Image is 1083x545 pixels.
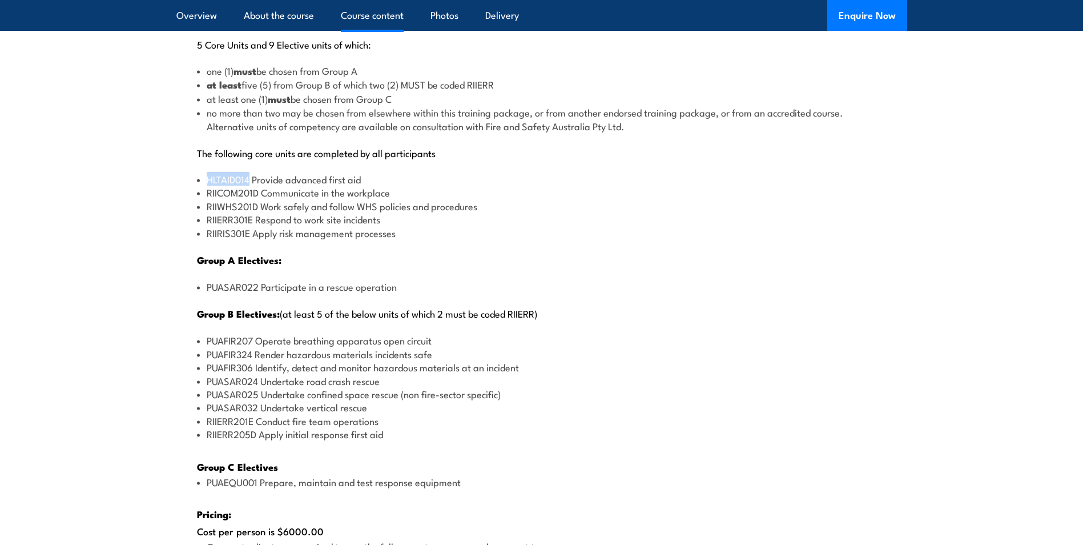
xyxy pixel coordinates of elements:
[197,92,887,106] li: at least one (1) be chosen from Group C
[197,78,887,91] li: five (5) from Group B of which two (2) MUST be coded RIIERR
[197,427,887,440] li: RIIERR205D Apply initial response first aid
[197,38,887,50] p: 5 Core Units and 9 Elective units of which:
[233,63,256,78] strong: must
[197,199,887,213] li: RIIWHS201D Work safely and follow WHS policies and procedures
[197,387,887,400] li: PUASAR025 Undertake confined space rescue (non fire-sector specific)
[197,459,278,474] strong: Group C Electives
[197,106,887,133] li: no more than two may be chosen from elsewhere within this training package, or from another endor...
[197,414,887,427] li: RIIERR201E Conduct fire team operations
[197,213,887,226] li: RIIERR301E Respond to work site incidents
[197,507,231,522] strong: Pricing:
[197,64,887,78] li: one (1) be chosen from Group A
[207,77,241,92] strong: at least
[197,173,887,186] li: HLTAID014 Provide advanced first aid
[197,226,887,239] li: RIIRIS301E Apply risk management processes
[197,306,280,321] strong: Group B Electives:
[197,347,887,360] li: PUAFIR324 Render hazardous materials incidents safe
[197,186,887,199] li: RIICOM201D Communicate in the workplace
[268,91,291,106] strong: must
[197,307,887,319] p: (at least 5 of the below units of which 2 must be coded RIIERR)
[197,147,887,158] p: The following core units are completed by all participants
[197,280,887,293] li: PUASAR022 Participate in a rescue operation
[197,400,887,414] li: PUASAR032 Undertake vertical rescue
[197,360,887,374] li: PUAFIR306 Identify, detect and monitor hazardous materials at an incident
[197,374,887,387] li: PUASAR024 Undertake road crash rescue
[197,334,887,347] li: PUAFIR207 Operate breathing apparatus open circuit
[197,253,281,267] strong: Group A Electives:
[197,475,887,488] li: PUAEQU001 Prepare, maintain and test response equipment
